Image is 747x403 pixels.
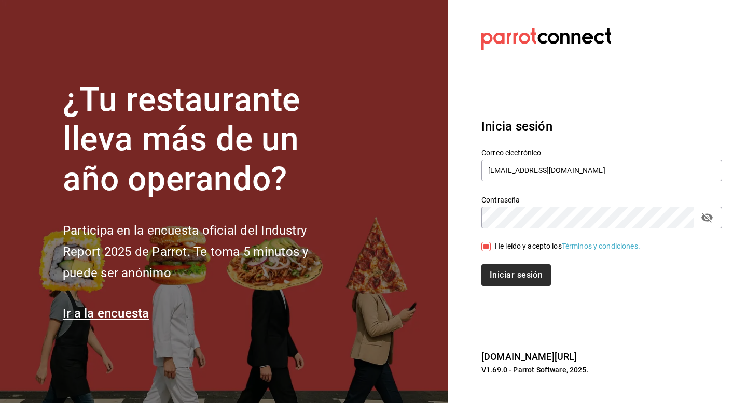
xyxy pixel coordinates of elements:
div: He leído y acepto los [495,241,640,252]
h3: Inicia sesión [481,117,722,136]
h1: ¿Tu restaurante lleva más de un año operando? [63,80,343,199]
label: Contraseña [481,196,722,203]
p: V1.69.0 - Parrot Software, 2025. [481,365,722,375]
a: Ir a la encuesta [63,306,149,321]
a: Términos y condiciones. [562,242,640,250]
a: [DOMAIN_NAME][URL] [481,351,577,362]
button: Iniciar sesión [481,264,551,286]
button: passwordField [698,209,716,226]
input: Ingresa tu correo electrónico [481,160,722,181]
h2: Participa en la encuesta oficial del Industry Report 2025 de Parrot. Te toma 5 minutos y puede se... [63,220,343,283]
label: Correo electrónico [481,149,722,156]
